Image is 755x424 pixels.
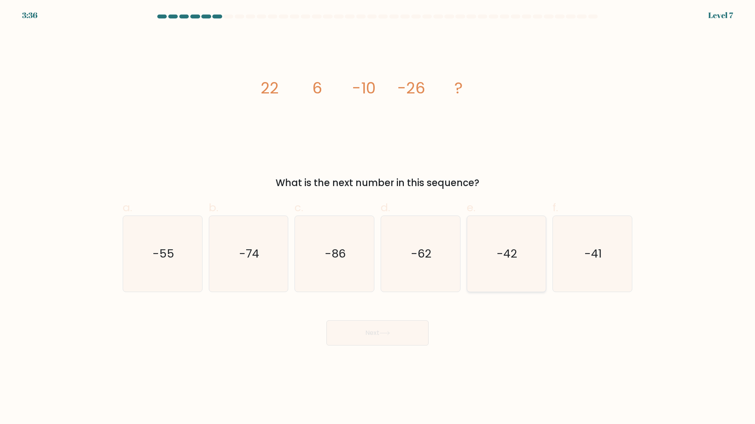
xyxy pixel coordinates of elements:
[153,246,174,262] text: -55
[295,200,303,215] span: c.
[209,200,218,215] span: b.
[398,77,425,99] tspan: -26
[455,77,463,99] tspan: ?
[411,246,431,262] text: -62
[585,246,602,262] text: -41
[312,77,322,99] tspan: 6
[497,246,517,262] text: -42
[552,200,558,215] span: f.
[467,200,475,215] span: e.
[22,9,37,21] div: 3:36
[352,77,376,99] tspan: -10
[239,246,259,262] text: -74
[123,200,132,215] span: a.
[708,9,733,21] div: Level 7
[261,77,279,99] tspan: 22
[127,176,628,190] div: What is the next number in this sequence?
[325,246,346,262] text: -86
[381,200,390,215] span: d.
[326,320,429,345] button: Next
